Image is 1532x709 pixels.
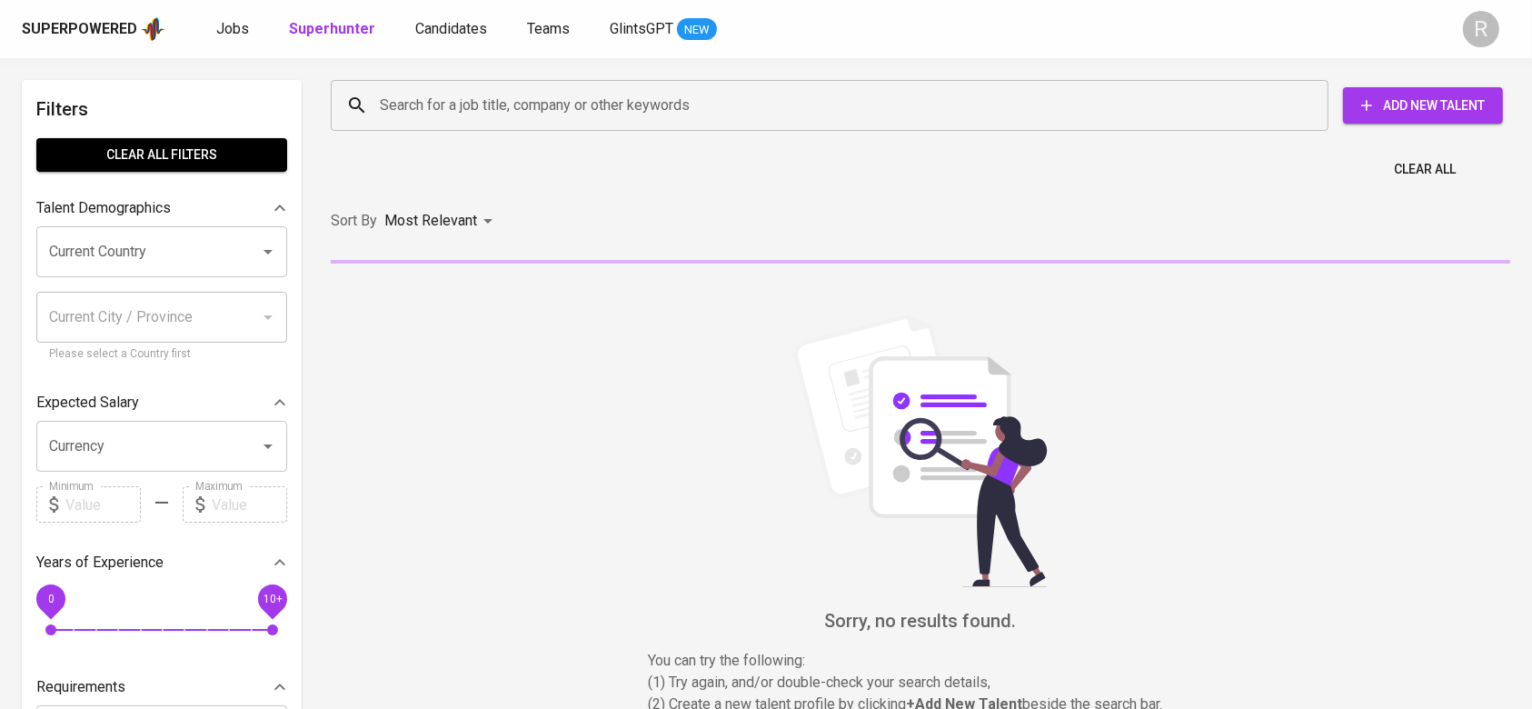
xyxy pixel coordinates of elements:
p: Expected Salary [36,392,139,414]
img: file_searching.svg [784,315,1057,587]
p: Requirements [36,676,125,698]
h6: Sorry, no results found. [331,606,1510,635]
div: Requirements [36,669,287,705]
a: Superpoweredapp logo [22,15,165,43]
span: NEW [677,21,717,39]
a: Teams [527,18,573,41]
button: Clear All [1387,153,1463,186]
button: Add New Talent [1343,87,1503,124]
div: Expected Salary [36,384,287,421]
p: Sort By [331,210,377,232]
span: Candidates [415,20,487,37]
p: (1) Try again, and/or double-check your search details, [648,672,1193,694]
span: 10+ [263,593,282,605]
button: Open [255,434,281,459]
a: Jobs [216,18,253,41]
p: Most Relevant [384,210,477,232]
h6: Filters [36,95,287,124]
button: Open [255,239,281,265]
div: Most Relevant [384,205,499,238]
span: GlintsGPT [610,20,673,37]
span: Clear All filters [51,144,273,166]
span: Add New Talent [1358,95,1488,117]
a: GlintsGPT NEW [610,18,717,41]
input: Value [212,486,287,523]
b: Superhunter [289,20,375,37]
div: R [1463,11,1499,47]
div: Superpowered [22,19,137,40]
p: Talent Demographics [36,197,171,219]
div: Years of Experience [36,544,287,581]
button: Clear All filters [36,138,287,172]
a: Superhunter [289,18,379,41]
p: Years of Experience [36,552,164,574]
a: Candidates [415,18,491,41]
span: Teams [527,20,570,37]
p: You can try the following : [648,650,1193,672]
input: Value [65,486,141,523]
p: Please select a Country first [49,345,274,364]
div: Talent Demographics [36,190,287,226]
span: 0 [47,593,54,605]
img: app logo [141,15,165,43]
span: Jobs [216,20,249,37]
span: Clear All [1394,158,1456,181]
